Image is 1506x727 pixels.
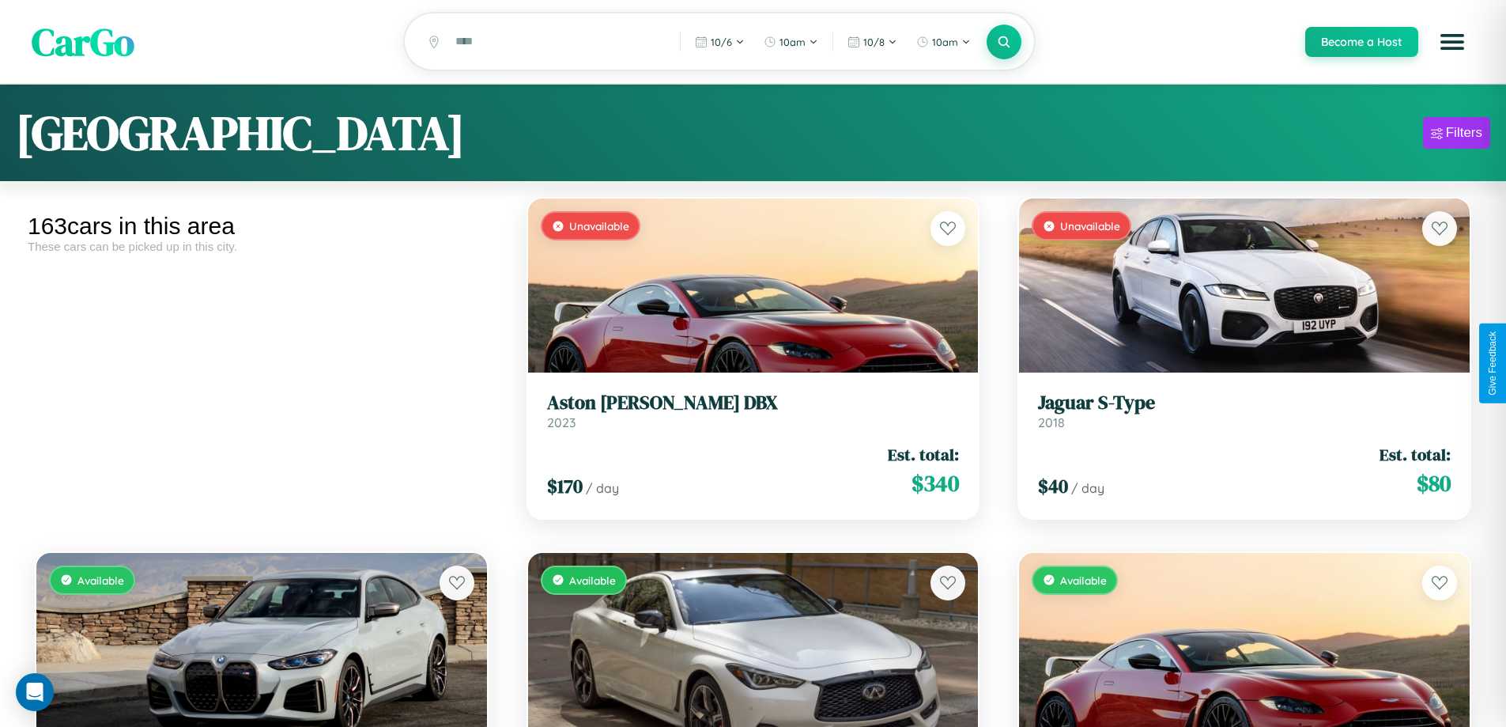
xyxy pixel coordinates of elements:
[547,392,960,415] h3: Aston [PERSON_NAME] DBX
[16,673,54,711] div: Open Intercom Messenger
[28,240,496,253] div: These cars can be picked up in this city.
[912,468,959,499] span: $ 340
[586,480,619,496] span: / day
[1038,415,1065,430] span: 2018
[932,36,958,48] span: 10am
[1038,392,1451,415] h3: Jaguar S-Type
[1380,443,1451,466] span: Est. total:
[1038,392,1451,430] a: Jaguar S-Type2018
[1423,117,1490,149] button: Filters
[547,392,960,430] a: Aston [PERSON_NAME] DBX2023
[687,29,753,55] button: 10/6
[1071,480,1104,496] span: / day
[1430,20,1474,64] button: Open menu
[1417,468,1451,499] span: $ 80
[756,29,826,55] button: 10am
[569,574,616,587] span: Available
[711,36,732,48] span: 10 / 6
[16,100,465,165] h1: [GEOGRAPHIC_DATA]
[547,415,576,430] span: 2023
[32,16,134,68] span: CarGo
[1487,331,1498,396] div: Give Feedback
[569,219,629,233] span: Unavailable
[77,574,124,587] span: Available
[1060,219,1120,233] span: Unavailable
[863,36,885,48] span: 10 / 8
[547,473,583,499] span: $ 170
[1038,473,1068,499] span: $ 40
[1446,125,1482,141] div: Filters
[1305,27,1418,57] button: Become a Host
[28,213,496,240] div: 163 cars in this area
[779,36,806,48] span: 10am
[1060,574,1107,587] span: Available
[908,29,979,55] button: 10am
[840,29,905,55] button: 10/8
[888,443,959,466] span: Est. total:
